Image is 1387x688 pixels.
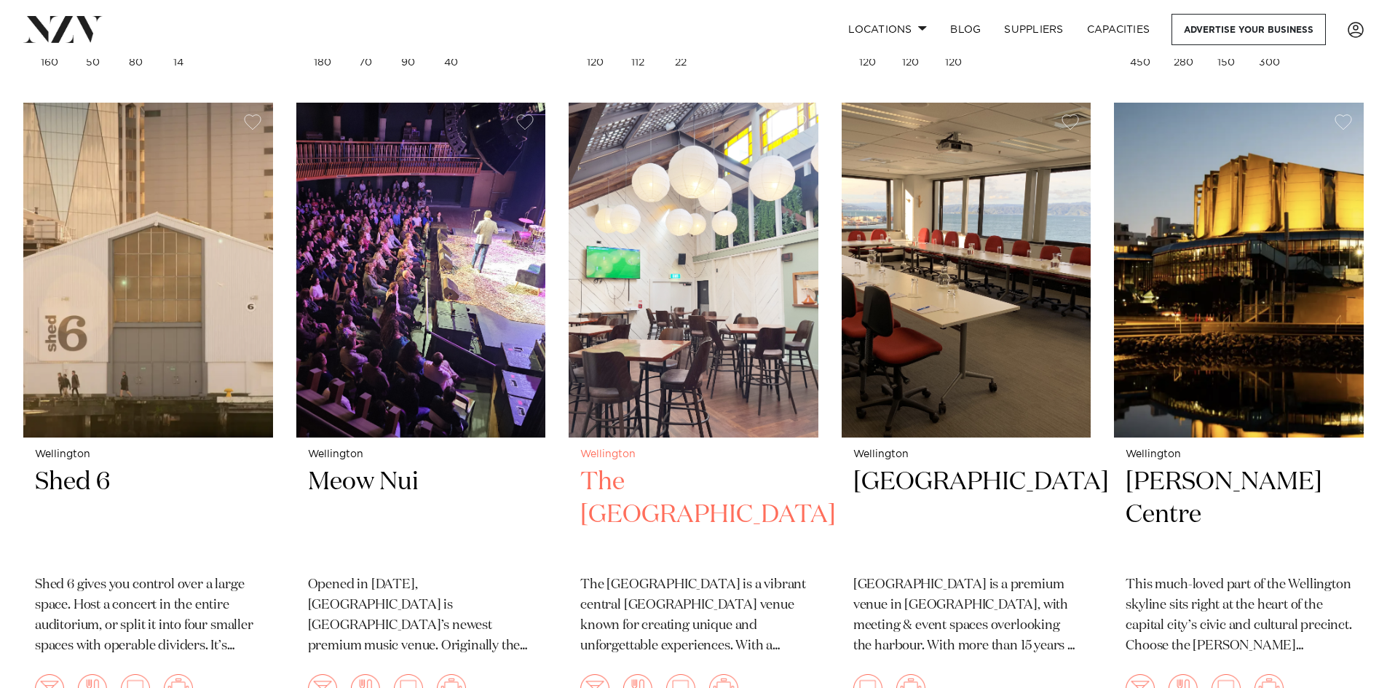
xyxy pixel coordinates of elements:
[853,575,1080,657] p: [GEOGRAPHIC_DATA] is a premium venue in [GEOGRAPHIC_DATA], with meeting & event spaces overlookin...
[1075,14,1162,45] a: Capacities
[837,14,939,45] a: Locations
[35,575,261,657] p: Shed 6 gives you control over a large space. Host a concert in the entire auditorium, or split it...
[580,449,807,460] small: Wellington
[853,449,1080,460] small: Wellington
[1126,466,1352,564] h2: [PERSON_NAME] Centre
[35,466,261,564] h2: Shed 6
[23,16,103,42] img: nzv-logo.png
[1171,14,1326,45] a: Advertise your business
[580,575,807,657] p: The [GEOGRAPHIC_DATA] is a vibrant central [GEOGRAPHIC_DATA] venue known for creating unique and ...
[1126,449,1352,460] small: Wellington
[580,466,807,564] h2: The [GEOGRAPHIC_DATA]
[853,466,1080,564] h2: [GEOGRAPHIC_DATA]
[308,466,534,564] h2: Meow Nui
[1126,575,1352,657] p: This much-loved part of the Wellington skyline sits right at the heart of the capital city’s civi...
[939,14,992,45] a: BLOG
[308,449,534,460] small: Wellington
[35,449,261,460] small: Wellington
[308,575,534,657] p: Opened in [DATE], [GEOGRAPHIC_DATA] is [GEOGRAPHIC_DATA]’s newest premium music venue. Originally...
[992,14,1075,45] a: SUPPLIERS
